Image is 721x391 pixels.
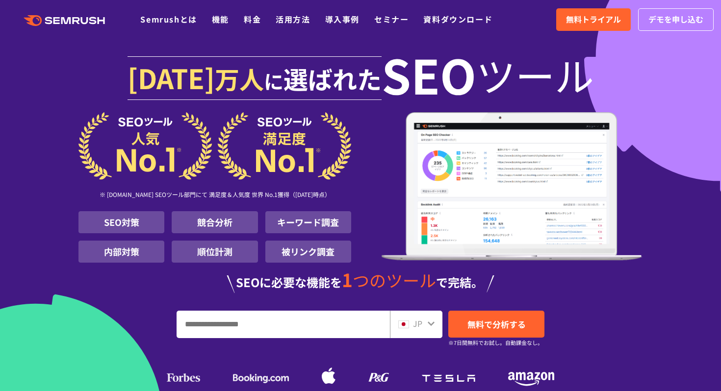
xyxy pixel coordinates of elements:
a: Semrushとは [140,13,197,25]
span: 無料トライアル [566,13,621,26]
a: 無料トライアル [556,8,631,31]
span: デモを申し込む [648,13,703,26]
span: に [264,67,283,95]
small: ※7日間無料でお試し。自動課金なし。 [448,338,543,347]
li: 被リンク調査 [265,241,351,263]
span: 1 [342,266,353,293]
span: 万人 [215,61,264,96]
li: キーワード調査 [265,211,351,233]
a: 活用方法 [276,13,310,25]
li: 内部対策 [78,241,164,263]
a: 無料で分析する [448,311,544,338]
a: 料金 [244,13,261,25]
span: JP [413,318,422,329]
span: つのツール [353,268,436,292]
a: 導入事例 [325,13,360,25]
li: SEO対策 [78,211,164,233]
li: 競合分析 [172,211,257,233]
a: 資料ダウンロード [423,13,492,25]
a: デモを申し込む [638,8,714,31]
span: ツール [476,55,594,94]
span: [DATE] [128,58,215,97]
input: URL、キーワードを入力してください [177,311,389,338]
a: セミナー [374,13,409,25]
li: 順位計測 [172,241,257,263]
span: で完結。 [436,273,483,291]
span: 選ばれた [283,61,382,96]
a: 機能 [212,13,229,25]
span: SEO [382,55,476,94]
div: ※ [DOMAIN_NAME] SEOツール部門にて 満足度＆人気度 世界 No.1獲得（[DATE]時点） [78,180,351,211]
span: 無料で分析する [467,318,526,330]
div: SEOに必要な機能を [78,270,643,293]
